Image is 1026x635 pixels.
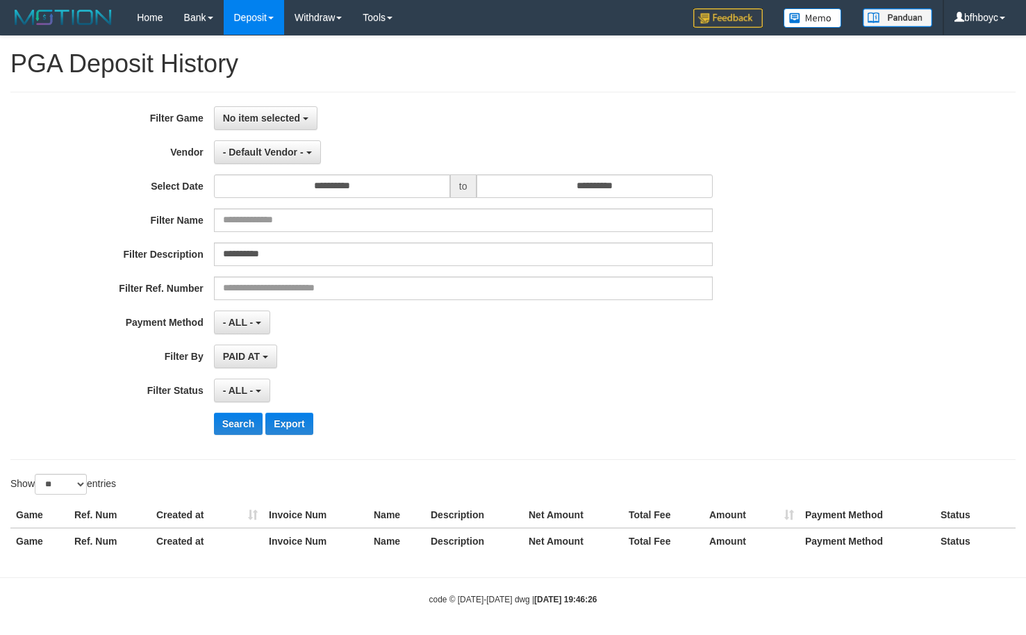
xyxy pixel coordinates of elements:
[425,528,523,554] th: Description
[800,502,935,528] th: Payment Method
[265,413,313,435] button: Export
[425,502,523,528] th: Description
[263,502,368,528] th: Invoice Num
[223,385,254,396] span: - ALL -
[263,528,368,554] th: Invoice Num
[69,528,151,554] th: Ref. Num
[784,8,842,28] img: Button%20Memo.svg
[10,7,116,28] img: MOTION_logo.png
[151,502,263,528] th: Created at
[214,379,270,402] button: - ALL -
[214,140,321,164] button: - Default Vendor -
[935,528,1016,554] th: Status
[523,528,623,554] th: Net Amount
[223,147,304,158] span: - Default Vendor -
[151,528,263,554] th: Created at
[10,50,1016,78] h1: PGA Deposit History
[10,528,69,554] th: Game
[800,528,935,554] th: Payment Method
[704,502,800,528] th: Amount
[429,595,597,604] small: code © [DATE]-[DATE] dwg |
[693,8,763,28] img: Feedback.jpg
[704,528,800,554] th: Amount
[10,474,116,495] label: Show entries
[214,311,270,334] button: - ALL -
[863,8,932,27] img: panduan.png
[69,502,151,528] th: Ref. Num
[214,106,317,130] button: No item selected
[623,528,704,554] th: Total Fee
[368,528,425,554] th: Name
[35,474,87,495] select: Showentries
[450,174,477,198] span: to
[623,502,704,528] th: Total Fee
[214,413,263,435] button: Search
[223,113,300,124] span: No item selected
[368,502,425,528] th: Name
[935,502,1016,528] th: Status
[10,502,69,528] th: Game
[214,345,277,368] button: PAID AT
[223,317,254,328] span: - ALL -
[223,351,260,362] span: PAID AT
[523,502,623,528] th: Net Amount
[534,595,597,604] strong: [DATE] 19:46:26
